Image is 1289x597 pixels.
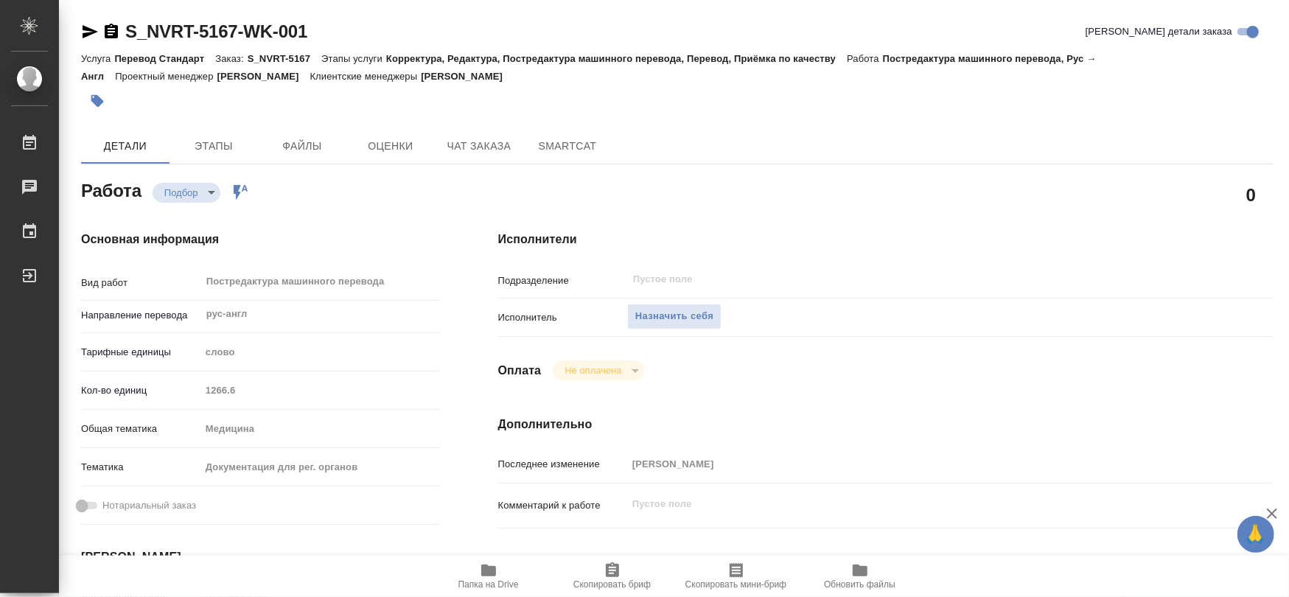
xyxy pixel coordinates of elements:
[458,579,519,590] span: Папка на Drive
[310,71,422,82] p: Клиентские менеджеры
[248,53,321,64] p: S_NVRT-5167
[81,548,439,566] h4: [PERSON_NAME]
[798,556,922,597] button: Обновить файлы
[635,308,713,325] span: Назначить себя
[1237,516,1274,553] button: 🙏
[627,304,722,329] button: Назначить себя
[102,23,120,41] button: Скопировать ссылку
[498,231,1273,248] h4: Исполнители
[1086,24,1232,39] span: [PERSON_NAME] детали заказа
[386,53,847,64] p: Корректура, Редактура, Постредактура машинного перевода, Перевод, Приёмка по качеству
[532,137,603,156] span: SmartCat
[81,383,200,398] p: Кол-во единиц
[674,556,798,597] button: Скопировать мини-бриф
[160,186,203,199] button: Подбор
[115,71,217,82] p: Проектный менеджер
[498,273,627,288] p: Подразделение
[81,308,200,323] p: Направление перевода
[421,71,514,82] p: [PERSON_NAME]
[1243,519,1268,550] span: 🙏
[81,460,200,475] p: Тематика
[200,340,439,365] div: слово
[81,85,113,117] button: Добавить тэг
[498,310,627,325] p: Исполнитель
[498,555,627,570] p: Путь на drive
[125,21,307,41] a: S_NVRT-5167-WK-001
[81,276,200,290] p: Вид работ
[847,53,883,64] p: Работа
[114,53,215,64] p: Перевод Стандарт
[551,556,674,597] button: Скопировать бриф
[553,360,643,380] div: Подбор
[498,362,542,380] h4: Оплата
[153,183,220,203] div: Подбор
[560,364,626,377] button: Не оплачена
[81,345,200,360] p: Тарифные единицы
[200,380,439,401] input: Пустое поле
[81,176,142,203] h2: Работа
[824,579,895,590] span: Обновить файлы
[321,53,386,64] p: Этапы услуги
[267,137,338,156] span: Файлы
[498,457,627,472] p: Последнее изменение
[215,53,247,64] p: Заказ:
[200,455,439,480] div: Документация для рег. органов
[102,498,196,513] span: Нотариальный заказ
[427,556,551,597] button: Папка на Drive
[498,416,1273,433] h4: Дополнительно
[573,579,651,590] span: Скопировать бриф
[81,231,439,248] h4: Основная информация
[498,498,627,513] p: Комментарий к работе
[178,137,249,156] span: Этапы
[627,453,1208,475] input: Пустое поле
[81,23,99,41] button: Скопировать ссылку для ЯМессенджера
[627,548,1208,573] textarea: /Clients/Novartos_Pharma/Orders/S_NVRT-5167/Translated/S_NVRT-5167-WK-001
[444,137,514,156] span: Чат заказа
[1246,182,1256,207] h2: 0
[200,416,439,441] div: Медицина
[81,422,200,436] p: Общая тематика
[81,53,114,64] p: Услуга
[685,579,786,590] span: Скопировать мини-бриф
[217,71,310,82] p: [PERSON_NAME]
[632,270,1173,288] input: Пустое поле
[90,137,161,156] span: Детали
[355,137,426,156] span: Оценки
